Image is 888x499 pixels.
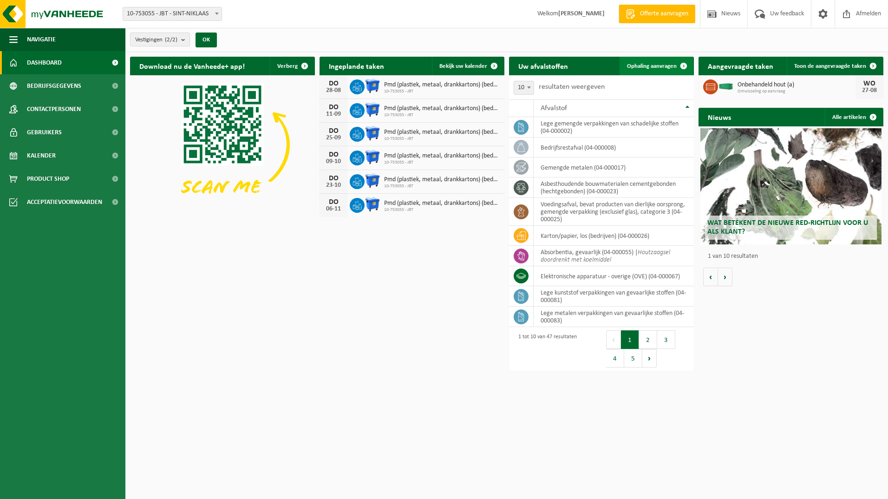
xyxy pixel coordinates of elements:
[718,268,732,286] button: Volgende
[324,111,343,118] div: 11-09
[130,57,254,75] h2: Download nu de Vanheede+ app!
[708,253,879,260] p: 1 van 10 resultaten
[196,33,217,47] button: OK
[541,105,567,112] span: Afvalstof
[860,80,879,87] div: WO
[621,330,639,349] button: 1
[130,75,315,214] img: Download de VHEPlus App
[439,63,487,69] span: Bekijk uw kalender
[534,266,694,286] td: elektronische apparatuur - overige (OVE) (04-000067)
[27,51,62,74] span: Dashboard
[534,117,694,138] td: lege gemengde verpakkingen van schadelijke stoffen (04-000002)
[384,184,500,189] span: 10-753055 - JBT
[27,98,81,121] span: Contactpersonen
[384,136,500,142] span: 10-753055 - JBT
[365,197,380,212] img: WB-1100-HPE-BE-01
[534,138,694,158] td: bedrijfsrestafval (04-000008)
[432,57,503,75] a: Bekijk uw kalender
[365,149,380,165] img: WB-1100-HPE-BE-01
[534,246,694,266] td: absorbentia, gevaarlijk (04-000055) |
[324,206,343,212] div: 06-11
[384,207,500,213] span: 10-753055 - JBT
[707,219,868,236] span: Wat betekent de nieuwe RED-richtlijn voor u als klant?
[123,7,222,20] span: 10-753055 - JBT - SINT-NIKLAAS
[320,57,393,75] h2: Ingeplande taken
[657,330,675,349] button: 3
[384,200,500,207] span: Pmd (plastiek, metaal, drankkartons) (bedrijven)
[509,57,577,75] h2: Uw afvalstoffen
[324,87,343,94] div: 28-08
[27,167,69,190] span: Product Shop
[534,307,694,327] td: lege metalen verpakkingen van gevaarlijke stoffen (04-000083)
[27,121,62,144] span: Gebruikers
[541,249,670,263] i: Houtzaagsel doordrenkt met koelmiddel
[787,57,882,75] a: Toon de aangevraagde taken
[384,160,500,165] span: 10-753055 - JBT
[558,10,605,17] strong: [PERSON_NAME]
[324,182,343,189] div: 23-10
[699,108,740,126] h2: Nieuws
[324,80,343,87] div: DO
[27,28,56,51] span: Navigatie
[365,102,380,118] img: WB-1100-HPE-BE-01
[700,128,881,244] a: Wat betekent de nieuwe RED-richtlijn voor u als klant?
[135,33,177,47] span: Vestigingen
[534,198,694,226] td: voedingsafval, bevat producten van dierlijke oorsprong, gemengde verpakking (exclusief glas), cat...
[384,129,500,136] span: Pmd (plastiek, metaal, drankkartons) (bedrijven)
[277,63,298,69] span: Verberg
[534,158,694,177] td: gemengde metalen (04-000017)
[860,87,879,94] div: 27-08
[384,152,500,160] span: Pmd (plastiek, metaal, drankkartons) (bedrijven)
[738,81,855,89] span: Onbehandeld hout (a)
[324,158,343,165] div: 09-10
[534,226,694,246] td: karton/papier, los (bedrijven) (04-000026)
[703,268,718,286] button: Vorige
[699,57,783,75] h2: Aangevraagde taken
[324,135,343,141] div: 25-09
[825,108,882,126] a: Alle artikelen
[365,125,380,141] img: WB-1100-HPE-BE-01
[27,190,102,214] span: Acceptatievoorwaarden
[642,349,657,368] button: Next
[620,57,693,75] a: Ophaling aanvragen
[534,286,694,307] td: lege kunststof verpakkingen van gevaarlijke stoffen (04-000081)
[384,112,500,118] span: 10-753055 - JBT
[324,151,343,158] div: DO
[627,63,677,69] span: Ophaling aanvragen
[384,176,500,184] span: Pmd (plastiek, metaal, drankkartons) (bedrijven)
[606,330,621,349] button: Previous
[324,104,343,111] div: DO
[514,81,534,95] span: 10
[123,7,222,21] span: 10-753055 - JBT - SINT-NIKLAAS
[794,63,866,69] span: Toon de aangevraagde taken
[534,177,694,198] td: asbesthoudende bouwmaterialen cementgebonden (hechtgebonden) (04-000023)
[539,83,605,91] label: resultaten weergeven
[639,330,657,349] button: 2
[624,349,642,368] button: 5
[365,78,380,94] img: WB-1100-HPE-BE-01
[638,9,691,19] span: Offerte aanvragen
[27,144,56,167] span: Kalender
[384,105,500,112] span: Pmd (plastiek, metaal, drankkartons) (bedrijven)
[384,81,500,89] span: Pmd (plastiek, metaal, drankkartons) (bedrijven)
[324,127,343,135] div: DO
[365,173,380,189] img: WB-1100-HPE-BE-01
[619,5,695,23] a: Offerte aanvragen
[718,82,734,90] img: HK-XC-30-GN-00
[514,329,577,368] div: 1 tot 10 van 47 resultaten
[324,175,343,182] div: DO
[130,33,190,46] button: Vestigingen(2/2)
[270,57,314,75] button: Verberg
[165,37,177,43] count: (2/2)
[514,81,534,94] span: 10
[738,89,855,94] span: Omwisseling op aanvraag
[606,349,624,368] button: 4
[324,198,343,206] div: DO
[27,74,81,98] span: Bedrijfsgegevens
[384,89,500,94] span: 10-753055 - JBT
